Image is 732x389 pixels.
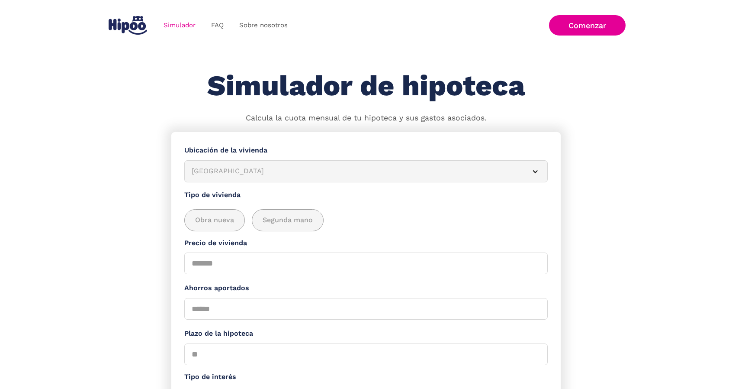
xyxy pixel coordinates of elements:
[549,15,626,36] a: Comenzar
[184,283,548,294] label: Ahorros aportados
[231,17,295,34] a: Sobre nosotros
[203,17,231,34] a: FAQ
[207,70,525,102] h1: Simulador de hipoteca
[184,238,548,249] label: Precio de vivienda
[156,17,203,34] a: Simulador
[106,13,149,38] a: home
[263,215,313,226] span: Segunda mano
[184,328,548,339] label: Plazo de la hipoteca
[246,113,487,124] p: Calcula la cuota mensual de tu hipoteca y sus gastos asociados.
[192,166,520,177] div: [GEOGRAPHIC_DATA]
[184,160,548,182] article: [GEOGRAPHIC_DATA]
[195,215,234,226] span: Obra nueva
[184,372,548,383] label: Tipo de interés
[184,209,548,231] div: add_description_here
[184,145,548,156] label: Ubicación de la vivienda
[184,190,548,201] label: Tipo de vivienda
